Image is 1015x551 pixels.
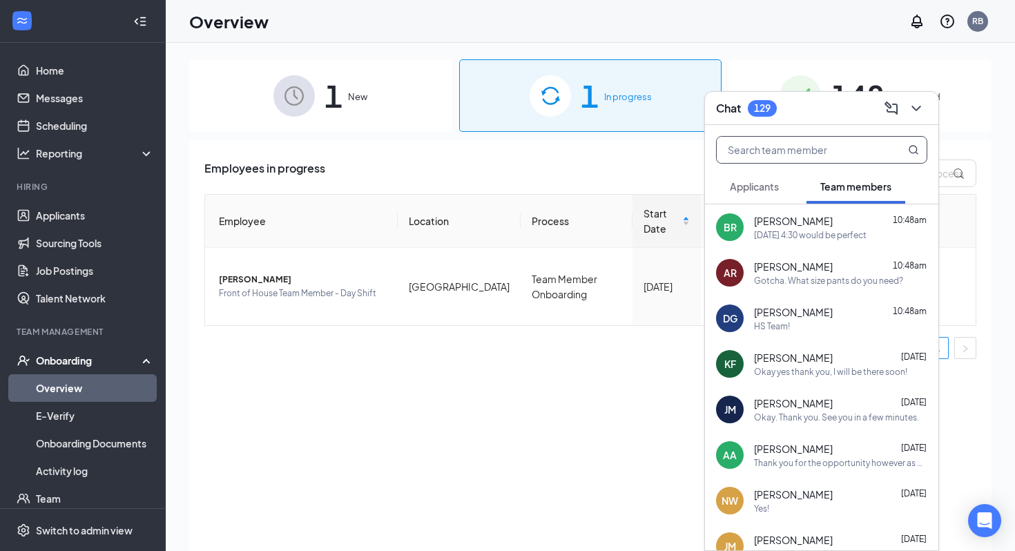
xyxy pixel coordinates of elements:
[961,345,969,353] span: right
[909,13,925,30] svg: Notifications
[521,248,632,325] td: Team Member Onboarding
[893,215,927,225] span: 10:48am
[880,97,902,119] button: ComposeMessage
[133,14,147,28] svg: Collapse
[219,287,387,300] span: Front of House Team Member - Day Shift
[644,279,690,294] div: [DATE]
[905,97,927,119] button: ChevronDown
[36,402,154,429] a: E-Verify
[581,72,599,119] span: 1
[754,442,833,456] span: [PERSON_NAME]
[831,72,884,119] span: 148
[754,487,833,501] span: [PERSON_NAME]
[954,337,976,359] li: Next Page
[901,534,927,544] span: [DATE]
[754,229,867,241] div: [DATE] 4:30 would be perfect
[17,523,30,537] svg: Settings
[893,260,927,271] span: 10:48am
[723,311,737,325] div: DG
[968,504,1001,537] div: Open Intercom Messenger
[17,326,151,338] div: Team Management
[754,305,833,319] span: [PERSON_NAME]
[901,351,927,362] span: [DATE]
[604,90,652,104] span: In progress
[754,457,927,469] div: Thank you for the opportunity however as of right now my schedule is full with school activities ...
[17,354,30,367] svg: UserCheck
[36,229,154,257] a: Sourcing Tools
[724,403,736,416] div: JM
[901,397,927,407] span: [DATE]
[36,202,154,229] a: Applicants
[189,10,269,33] h1: Overview
[36,354,142,367] div: Onboarding
[754,366,907,378] div: Okay yes thank you, I will be there soon!
[820,180,891,193] span: Team members
[724,357,736,371] div: KF
[36,84,154,112] a: Messages
[754,396,833,410] span: [PERSON_NAME]
[908,144,919,155] svg: MagnifyingGlass
[754,102,771,114] div: 129
[730,180,779,193] span: Applicants
[36,112,154,139] a: Scheduling
[754,260,833,273] span: [PERSON_NAME]
[754,275,903,287] div: Gotcha. What size pants do you need?
[754,503,769,514] div: Yes!
[908,100,925,117] svg: ChevronDown
[724,220,737,234] div: BR
[36,429,154,457] a: Onboarding Documents
[17,181,151,193] div: Hiring
[890,90,940,104] span: Completed
[15,14,29,28] svg: WorkstreamLogo
[883,100,900,117] svg: ComposeMessage
[325,72,342,119] span: 1
[348,90,367,104] span: New
[701,195,784,248] th: Status
[717,137,880,163] input: Search team member
[36,457,154,485] a: Activity log
[36,485,154,512] a: Team
[754,214,833,228] span: [PERSON_NAME]
[36,57,154,84] a: Home
[754,412,919,423] div: Okay. Thank you. See you in a few minutes.
[204,159,325,187] span: Employees in progress
[754,533,833,547] span: [PERSON_NAME]
[36,257,154,284] a: Job Postings
[954,337,976,359] button: right
[398,248,521,325] td: [GEOGRAPHIC_DATA]
[521,195,632,248] th: Process
[972,15,983,27] div: RB
[716,101,741,116] h3: Chat
[36,523,133,537] div: Switch to admin view
[724,266,737,280] div: AR
[644,206,679,236] span: Start Date
[398,195,521,248] th: Location
[36,374,154,402] a: Overview
[219,273,387,287] span: [PERSON_NAME]
[939,13,956,30] svg: QuestionInfo
[722,494,738,507] div: NW
[901,443,927,453] span: [DATE]
[36,146,155,160] div: Reporting
[901,488,927,499] span: [DATE]
[723,448,737,462] div: AA
[893,306,927,316] span: 10:48am
[754,351,833,365] span: [PERSON_NAME]
[205,195,398,248] th: Employee
[36,284,154,312] a: Talent Network
[754,320,790,332] div: HS Team!
[17,146,30,160] svg: Analysis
